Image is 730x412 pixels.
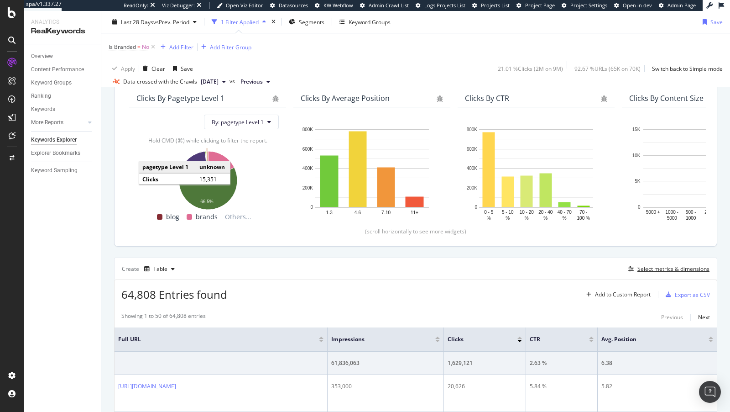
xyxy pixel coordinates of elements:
[437,95,443,102] div: bug
[310,205,313,210] text: 0
[137,43,141,51] span: =
[198,42,251,53] button: Add Filter Group
[331,335,422,343] span: Impressions
[31,148,94,158] a: Explorer Bookmarks
[31,166,94,175] a: Keyword Sampling
[667,2,696,9] span: Admin Page
[623,2,652,9] span: Open in dev
[467,185,478,190] text: 200K
[448,335,504,343] span: Clicks
[465,94,509,103] div: Clicks By CTR
[558,210,572,215] text: 40 - 70
[31,105,55,114] div: Keywords
[123,78,197,86] div: Data crossed with the Crawls
[315,2,353,9] a: KW Webflow
[601,382,713,391] div: 5.82
[577,216,590,221] text: 100 %
[472,2,510,9] a: Projects List
[625,264,709,275] button: Select metrics & dimensions
[699,15,723,29] button: Save
[212,162,224,167] text: 17.7%
[601,335,695,343] span: Avg. Position
[121,18,153,26] span: Last 28 Days
[632,153,641,158] text: 10K
[142,41,149,53] span: No
[240,78,263,86] span: Previous
[686,210,696,215] text: 500 -
[31,65,94,74] a: Content Performance
[538,210,553,215] text: 20 - 40
[121,64,135,72] div: Apply
[661,312,683,323] button: Previous
[153,18,189,26] span: vs Prev. Period
[635,179,641,184] text: 5K
[169,43,193,51] div: Add Filter
[331,359,440,367] div: 61,836,063
[465,125,607,222] svg: A chart.
[661,313,683,321] div: Previous
[369,2,409,9] span: Admin Crawl List
[31,91,51,101] div: Ranking
[124,2,148,9] div: ReadOnly:
[498,64,563,72] div: 21.01 % Clicks ( 2M on 9M )
[31,52,94,61] a: Overview
[169,61,193,76] button: Save
[279,2,308,9] span: Datasources
[166,211,179,222] span: blog
[662,287,710,302] button: Export as CSV
[484,210,493,215] text: 0 - 5
[652,64,723,72] div: Switch back to Simple mode
[601,95,607,102] div: bug
[638,205,641,210] text: 0
[270,17,277,26] div: times
[217,2,263,9] a: Open Viz Editor
[448,382,522,391] div: 20,626
[448,359,522,367] div: 1,629,121
[201,78,219,86] span: 2025 Aug. 7th
[530,335,575,343] span: CTR
[31,18,94,26] div: Analytics
[200,199,213,204] text: 66.5%
[272,95,279,102] div: bug
[570,2,607,9] span: Project Settings
[424,2,465,9] span: Logs Projects List
[204,115,279,129] button: By: pagetype Level 1
[530,359,594,367] div: 2.63 %
[31,118,63,127] div: More Reports
[197,76,229,87] button: [DATE]
[301,94,390,103] div: Clicks By Average Position
[31,65,84,74] div: Content Performance
[467,147,478,152] text: 600K
[411,210,418,215] text: 11+
[710,18,723,26] div: Save
[699,381,721,403] div: Open Intercom Messenger
[302,185,313,190] text: 200K
[667,216,678,221] text: 5000
[118,382,176,390] a: [URL][DOMAIN_NAME]
[648,61,723,76] button: Switch back to Simple mode
[646,210,660,215] text: 5000 +
[675,291,710,299] div: Export as CSV
[467,127,478,132] text: 800K
[326,210,333,215] text: 1-3
[109,61,135,76] button: Apply
[516,2,555,9] a: Project Page
[629,94,704,103] div: Clicks By Content Size
[136,94,224,103] div: Clicks By pagetype Level 1
[285,15,328,29] button: Segments
[196,211,218,222] span: brands
[31,148,80,158] div: Explorer Bookmarks
[302,127,313,132] text: 800K
[141,262,178,276] button: Table
[221,211,255,222] span: Others...
[31,78,94,88] a: Keyword Groups
[336,15,394,29] button: Keyword Groups
[525,2,555,9] span: Project Page
[151,64,165,72] div: Clear
[487,216,491,221] text: %
[530,382,594,391] div: 5.84 %
[632,127,641,132] text: 15K
[416,2,465,9] a: Logs Projects List
[229,77,237,85] span: vs
[210,43,251,51] div: Add Filter Group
